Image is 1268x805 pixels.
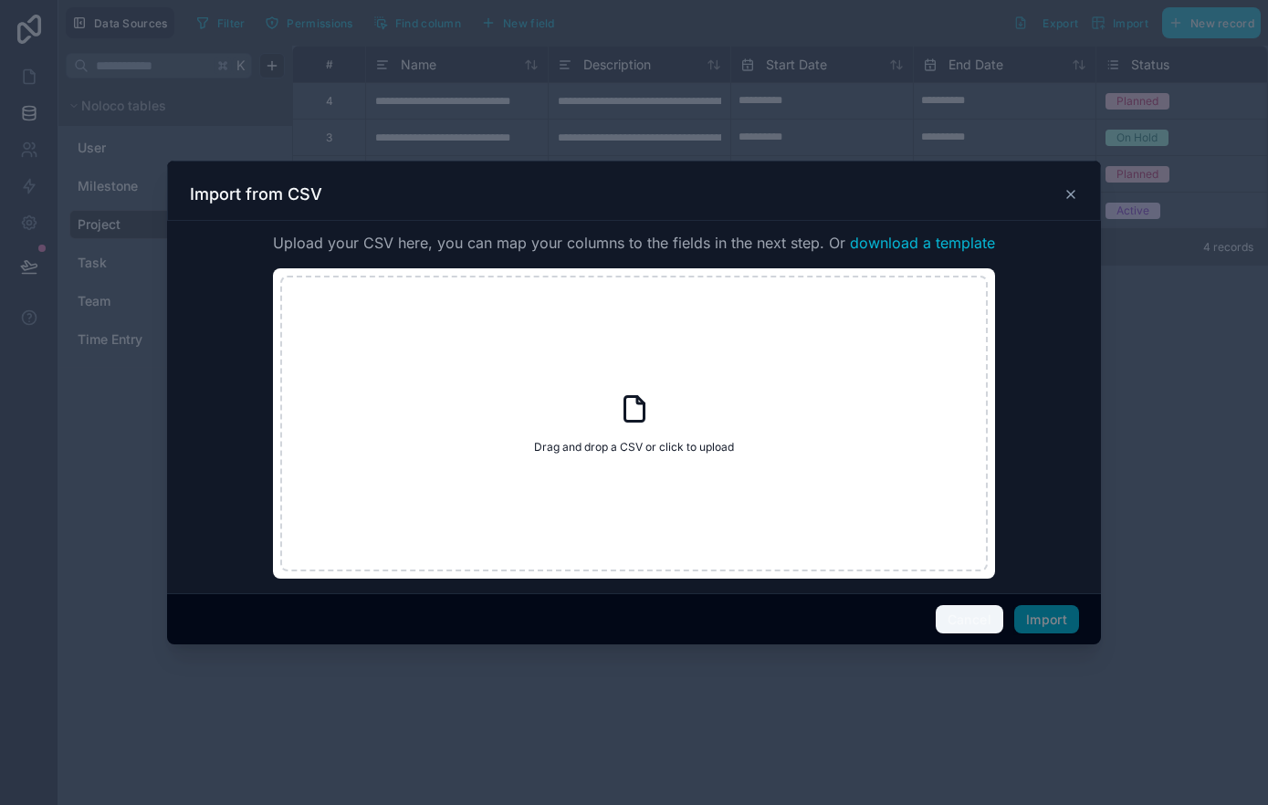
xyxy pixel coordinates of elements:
[850,232,995,254] button: download a template
[534,440,734,455] span: Drag and drop a CSV or click to upload
[936,605,1003,634] button: Cancel
[190,183,322,205] h3: Import from CSV
[273,232,995,254] span: Upload your CSV here, you can map your columns to the fields in the next step. Or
